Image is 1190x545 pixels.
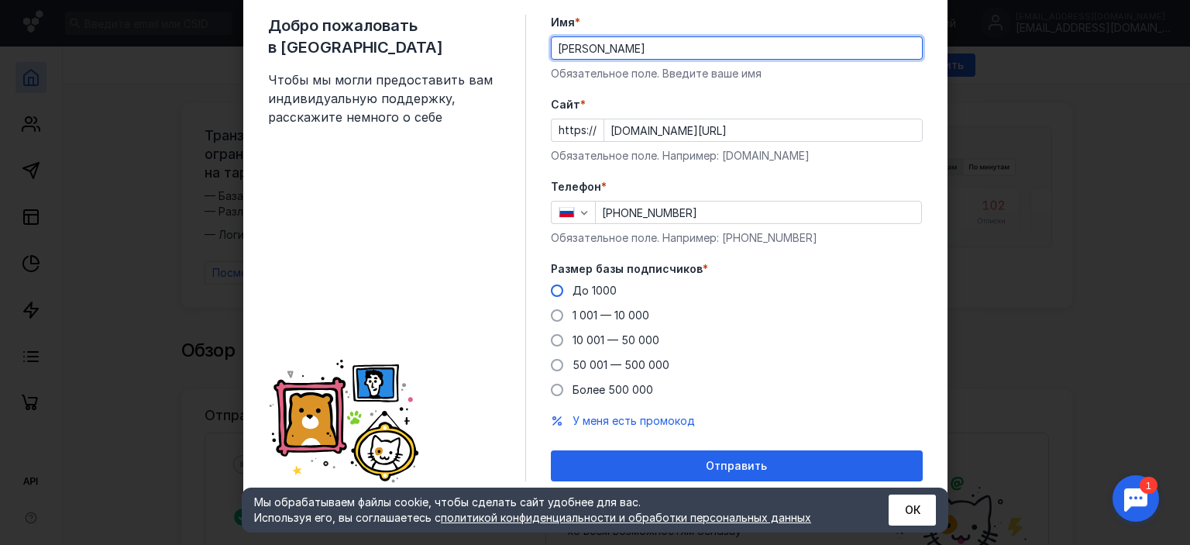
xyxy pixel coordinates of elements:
[889,495,936,526] button: ОК
[573,413,695,429] button: У меня есть промокод
[706,460,767,473] span: Отправить
[268,71,500,126] span: Чтобы мы могли предоставить вам индивидуальную поддержку, расскажите немного о себе
[551,66,923,81] div: Обязательное поле. Введите ваше имя
[551,179,601,195] span: Телефон
[573,284,617,297] span: До 1000
[573,383,653,396] span: Более 500 000
[551,97,580,112] span: Cайт
[35,9,53,26] div: 1
[573,333,659,347] span: 10 001 — 50 000
[551,148,923,164] div: Обязательное поле. Например: [DOMAIN_NAME]
[573,309,649,322] span: 1 001 — 10 000
[551,261,703,277] span: Размер базы подписчиков
[573,414,695,427] span: У меня есть промокод
[551,450,923,481] button: Отправить
[441,511,811,524] a: политикой конфиденциальности и обработки персональных данных
[254,495,851,526] div: Мы обрабатываем файлы cookie, чтобы сделать сайт удобнее для вас. Используя его, вы соглашаетесь c
[268,15,500,58] span: Добро пожаловать в [GEOGRAPHIC_DATA]
[573,358,669,371] span: 50 001 — 500 000
[551,230,923,246] div: Обязательное поле. Например: [PHONE_NUMBER]
[551,15,575,30] span: Имя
